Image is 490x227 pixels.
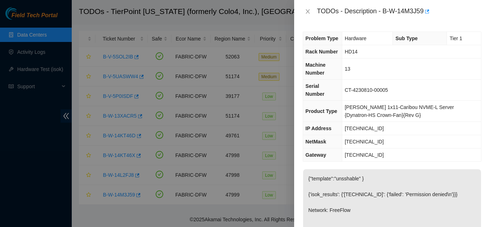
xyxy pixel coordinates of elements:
[345,36,367,41] span: Hardware
[345,152,384,158] span: [TECHNICAL_ID]
[303,8,313,15] button: Close
[345,49,358,55] span: HD14
[317,6,481,17] div: TODOs - Description - B-W-14M3J59
[345,126,384,131] span: [TECHNICAL_ID]
[306,139,326,145] span: NetMask
[306,49,338,55] span: Rack Number
[395,36,418,41] span: Sub Type
[306,36,339,41] span: Problem Type
[306,108,337,114] span: Product Type
[306,83,325,97] span: Serial Number
[306,152,326,158] span: Gateway
[305,9,311,14] span: close
[345,66,350,72] span: 13
[306,62,326,76] span: Machine Number
[449,36,462,41] span: Tier 1
[345,87,388,93] span: CT-4230810-00005
[306,126,331,131] span: IP Address
[345,139,384,145] span: [TECHNICAL_ID]
[345,104,454,118] span: [PERSON_NAME] 1x11-Caribou NVME-L Server {Dynatron-HS Crown-Fan}{Rev G}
